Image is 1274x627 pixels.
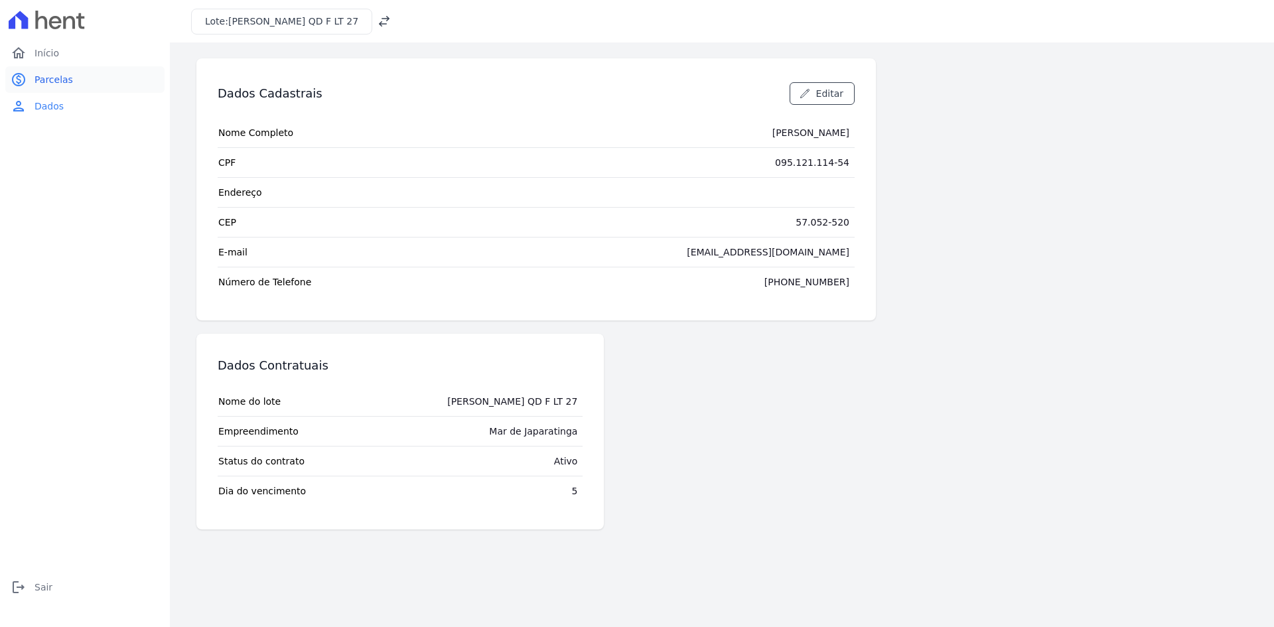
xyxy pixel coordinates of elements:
[11,98,27,114] i: person
[218,395,281,408] span: Nome do lote
[218,245,248,259] span: E-mail
[35,46,59,60] span: Início
[687,245,849,259] div: [EMAIL_ADDRESS][DOMAIN_NAME]
[489,425,577,438] div: Mar de Japaratinga
[772,126,849,139] div: [PERSON_NAME]
[5,66,165,93] a: paidParcelas
[11,45,27,61] i: home
[5,40,165,66] a: homeInício
[764,275,849,289] div: [PHONE_NUMBER]
[218,275,311,289] span: Número de Telefone
[571,484,577,498] div: 5
[11,579,27,595] i: logout
[218,484,306,498] span: Dia do vencimento
[11,72,27,88] i: paid
[447,395,577,408] div: [PERSON_NAME] QD F LT 27
[218,425,299,438] span: Empreendimento
[554,454,578,468] div: Ativo
[218,86,322,102] h3: Dados Cadastrais
[218,454,305,468] span: Status do contrato
[35,581,52,594] span: Sair
[5,93,165,119] a: personDados
[228,16,358,27] span: [PERSON_NAME] QD F LT 27
[218,358,328,374] h3: Dados Contratuais
[775,156,849,169] div: 095.121.114-54
[218,186,262,199] span: Endereço
[205,15,358,29] h3: Lote:
[218,216,236,229] span: CEP
[796,216,849,229] div: 57.052-520
[218,126,293,139] span: Nome Completo
[816,87,843,100] span: Editar
[218,156,236,169] span: CPF
[35,100,64,113] span: Dados
[5,574,165,600] a: logoutSair
[790,82,855,105] a: Editar
[35,73,73,86] span: Parcelas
